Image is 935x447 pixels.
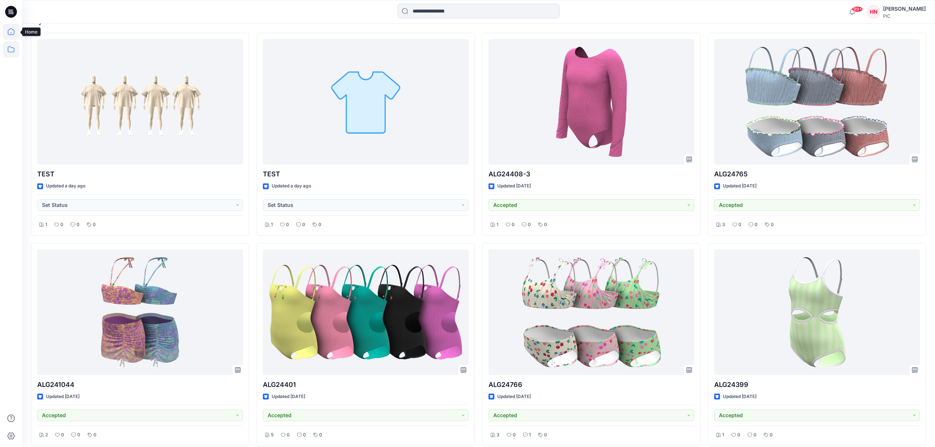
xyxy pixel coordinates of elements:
p: 0 [771,221,774,229]
p: ALG24408-3 [488,169,694,179]
p: ALG24765 [714,169,920,179]
p: Updated [DATE] [497,182,531,190]
p: Updated [DATE] [272,393,305,401]
p: Updated a day ago [46,182,85,190]
div: [PERSON_NAME] [883,4,926,13]
p: 0 [93,431,96,439]
p: 0 [319,431,322,439]
p: 5 [271,431,274,439]
p: ALG241044 [37,380,243,390]
a: ALG24401 [263,249,469,375]
p: ALG24399 [714,380,920,390]
p: 0 [61,431,64,439]
p: 1 [497,221,498,229]
p: Updated [DATE] [497,393,531,401]
p: Updated [DATE] [46,393,80,401]
p: 1 [45,221,47,229]
p: 0 [770,431,773,439]
p: 0 [544,431,547,439]
a: ALG24765 [714,39,920,165]
p: Updated [DATE] [723,182,756,190]
a: ALG24399 [714,249,920,375]
p: 1 [722,431,724,439]
p: 1 [271,221,273,229]
p: TEST [37,169,243,179]
p: 0 [93,221,96,229]
p: 2 [45,431,48,439]
p: 0 [528,221,531,229]
a: TEST [37,39,243,165]
p: 0 [755,221,758,229]
p: 0 [513,431,516,439]
a: ALG241044 [37,249,243,375]
p: ALG24401 [263,380,469,390]
p: Updated a day ago [272,182,311,190]
p: 0 [512,221,515,229]
p: 3 [497,431,500,439]
p: 0 [737,431,740,439]
p: 0 [287,431,290,439]
p: ALG24766 [488,380,694,390]
p: 3 [722,221,725,229]
p: 0 [754,431,756,439]
div: HN [867,5,880,18]
p: TEST [263,169,469,179]
p: Updated [DATE] [723,393,756,401]
p: 0 [302,221,305,229]
a: ALG24766 [488,249,694,375]
span: 99+ [852,6,863,12]
p: 0 [318,221,321,229]
p: 0 [286,221,289,229]
p: 1 [529,431,531,439]
a: TEST [263,39,469,165]
p: 0 [738,221,741,229]
p: 0 [77,431,80,439]
p: 0 [544,221,547,229]
p: 0 [303,431,306,439]
p: 0 [60,221,63,229]
a: ALG24408-3 [488,39,694,165]
div: PIC [883,13,926,19]
p: 0 [77,221,80,229]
